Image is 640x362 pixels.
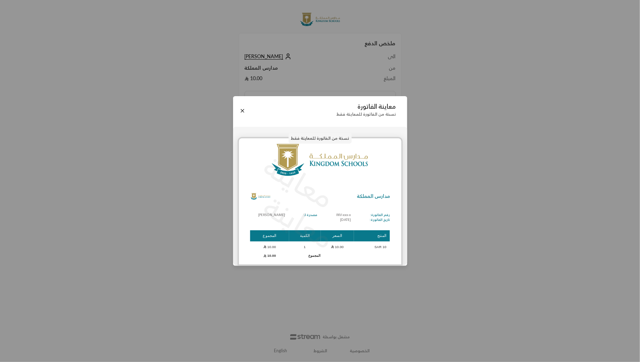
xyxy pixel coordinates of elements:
td: 10.00 [250,242,289,252]
p: رقم الفاتورة: [370,213,390,218]
td: 10 SAR [354,242,390,252]
td: 10.00 [250,252,289,259]
button: Close [239,107,246,115]
td: 10.00 [321,242,354,252]
p: معاينة [256,186,342,259]
p: مدارس المملكة [357,193,390,200]
th: السعر [321,230,354,242]
th: المنتج [354,230,390,242]
td: المجموع [289,252,321,259]
img: Logo [250,186,271,207]
p: معاينة الفاتورة [336,103,396,110]
p: نسخة من الفاتورة للمعاينة فقط [336,111,396,117]
p: INV-xxx-x [336,213,351,218]
p: [DATE] [336,217,351,223]
table: Products [250,230,390,260]
th: المجموع [250,230,289,242]
p: نسخة من الفاتورة للمعاينة فقط [288,133,352,144]
img: Screenshot%202025-10-12%20at%209.34.34%E2%80%AFAM_fgtnw.png [239,138,401,180]
p: معاينة [256,145,342,219]
p: [PERSON_NAME] [250,213,285,218]
p: تاريخ الفاتورة: [370,217,390,223]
